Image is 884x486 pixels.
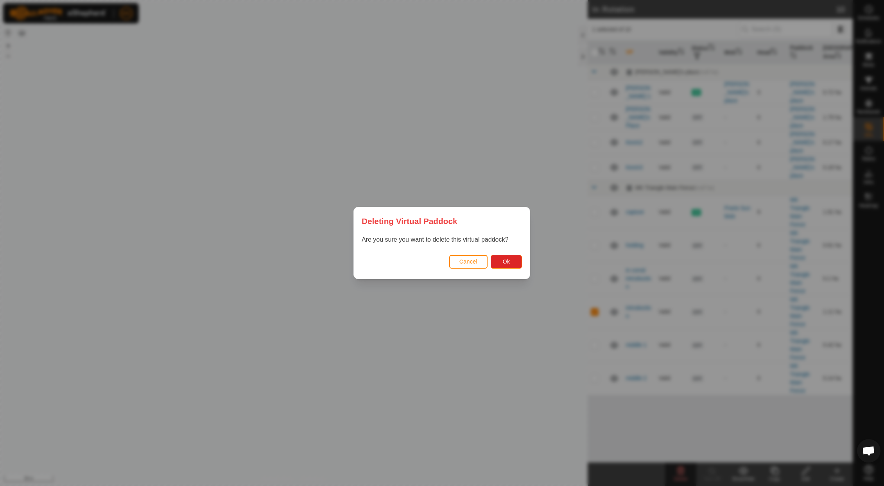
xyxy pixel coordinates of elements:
span: Ok [503,258,510,265]
button: Cancel [449,255,488,269]
button: Ok [491,255,522,269]
span: Deleting Virtual Paddock [362,215,457,227]
p: Are you sure you want to delete this virtual paddock? [362,235,522,244]
span: Cancel [459,258,478,265]
a: Open chat [857,439,880,463]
